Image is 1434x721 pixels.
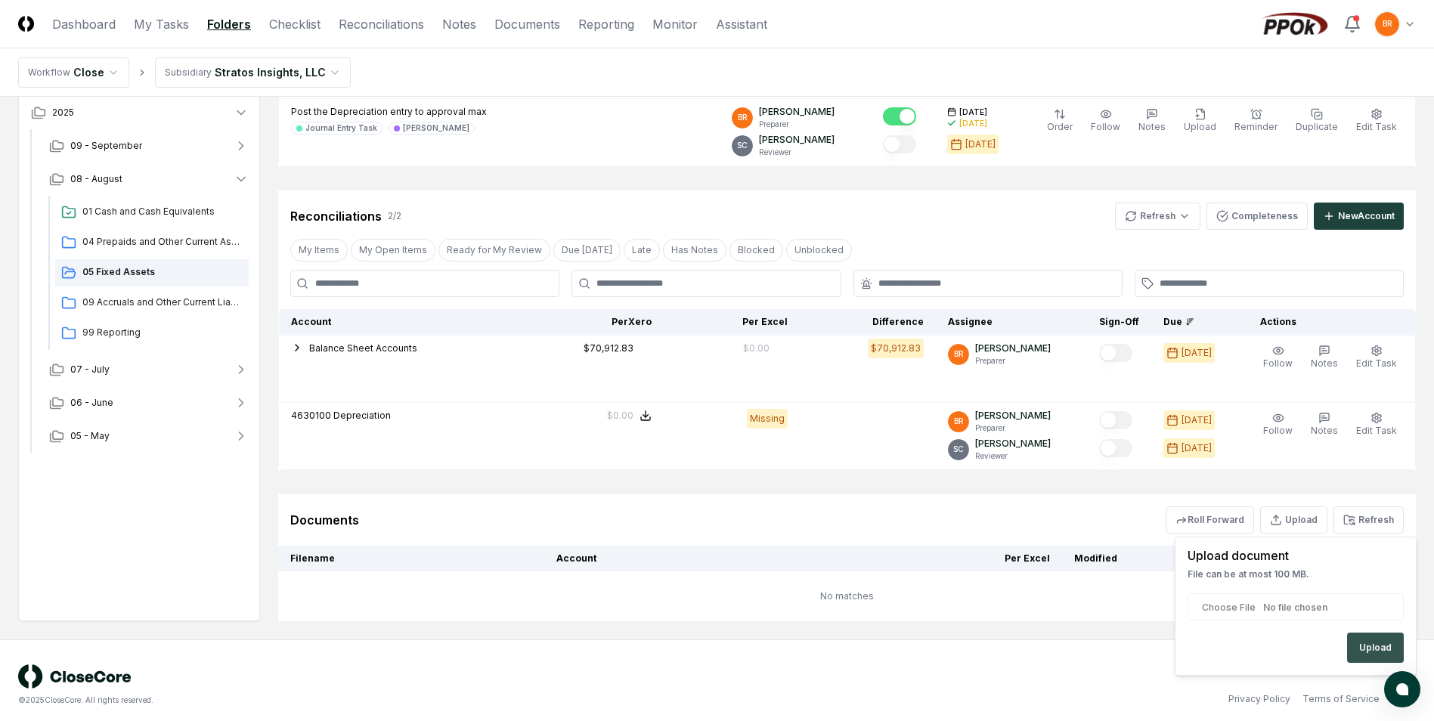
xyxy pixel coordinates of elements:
[1099,411,1132,429] button: Mark complete
[743,342,770,355] div: $0.00
[291,315,516,329] div: Account
[82,296,243,309] span: 09 Accruals and Other Current Liabilities
[607,409,633,422] div: $0.00
[975,342,1051,355] p: [PERSON_NAME]
[1296,121,1338,132] span: Duplicate
[759,105,835,119] p: [PERSON_NAME]
[1188,568,1404,581] p: File can be at most 100 MB.
[759,147,835,158] p: Reviewer
[18,16,34,32] img: Logo
[70,139,142,153] span: 09 - September
[624,239,660,261] button: Late
[544,546,793,571] th: Account
[442,15,476,33] a: Notes
[800,309,936,336] th: Difference
[82,205,243,218] span: 01 Cash and Cash Equivalents
[207,15,251,33] a: Folders
[278,571,1416,621] td: No matches
[52,106,74,119] span: 2025
[1311,357,1338,369] span: Notes
[1182,441,1212,455] div: [DATE]
[1088,105,1123,137] button: Follow
[403,122,469,134] div: [PERSON_NAME]
[954,348,964,360] span: BR
[37,196,261,353] div: 08 - August
[339,15,424,33] a: Reconciliations
[1135,105,1169,137] button: Notes
[290,207,382,225] div: Reconciliations
[494,15,560,33] a: Documents
[1181,105,1219,137] button: Upload
[165,66,212,79] div: Subsidiary
[786,239,852,261] button: Unblocked
[1260,409,1296,441] button: Follow
[70,172,122,186] span: 08 - August
[759,119,835,130] p: Preparer
[1182,346,1212,360] div: [DATE]
[1338,209,1395,223] div: New Account
[1356,357,1397,369] span: Edit Task
[1353,342,1400,373] button: Edit Task
[1091,121,1120,132] span: Follow
[1293,105,1341,137] button: Duplicate
[55,199,249,226] a: 01 Cash and Cash Equivalents
[1260,342,1296,373] button: Follow
[1383,18,1392,29] span: BR
[1374,11,1401,38] button: BR
[871,342,921,355] div: $70,912.83
[1353,105,1400,137] button: Edit Task
[1347,633,1404,663] button: Upload
[82,326,243,339] span: 99 Reporting
[82,235,243,249] span: 04 Prepaids and Other Current Assets
[607,409,652,422] button: $0.00
[1302,692,1380,706] a: Terms of Service
[388,209,401,223] div: 2 / 2
[82,265,243,279] span: 05 Fixed Assets
[28,66,70,79] div: Workflow
[1314,203,1404,230] button: NewAccount
[1248,315,1404,329] div: Actions
[1308,342,1341,373] button: Notes
[1308,409,1341,441] button: Notes
[883,135,916,153] button: Mark complete
[664,309,800,336] th: Per Excel
[975,450,1051,462] p: Reviewer
[290,511,359,529] div: Documents
[578,15,634,33] a: Reporting
[55,259,249,286] a: 05 Fixed Assets
[965,138,996,151] div: [DATE]
[1184,121,1216,132] span: Upload
[37,386,261,419] button: 06 - June
[333,410,391,421] span: Depreciation
[1356,121,1397,132] span: Edit Task
[1311,425,1338,436] span: Notes
[1356,425,1397,436] span: Edit Task
[1260,506,1327,534] button: Upload
[18,664,132,689] img: logo
[528,309,664,336] th: Per Xero
[747,409,788,429] div: Missing
[652,15,698,33] a: Monitor
[975,409,1051,422] p: [PERSON_NAME]
[1099,344,1132,362] button: Mark complete
[290,239,348,261] button: My Items
[975,422,1051,434] p: Preparer
[19,129,261,456] div: 2025
[309,342,417,355] button: Balance Sheet Accounts
[1115,203,1200,230] button: Refresh
[37,419,261,453] button: 05 - May
[663,239,726,261] button: Has Notes
[959,107,987,118] span: [DATE]
[52,15,116,33] a: Dashboard
[1188,549,1404,562] h4: Upload document
[1206,203,1308,230] button: Completeness
[729,239,783,261] button: Blocked
[1087,309,1151,336] th: Sign-Off
[959,118,987,129] div: [DATE]
[1047,121,1073,132] span: Order
[738,112,748,123] span: BR
[553,239,621,261] button: Due Today
[1228,692,1290,706] a: Privacy Policy
[1263,425,1293,436] span: Follow
[1231,105,1281,137] button: Reminder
